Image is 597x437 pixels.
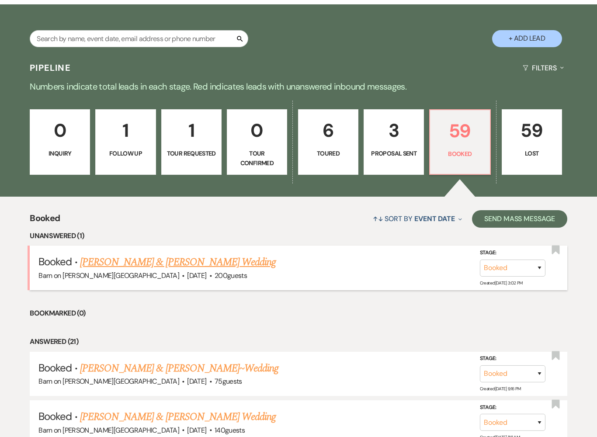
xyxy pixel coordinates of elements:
[187,271,206,280] span: [DATE]
[369,207,465,230] button: Sort By Event Date
[429,109,490,175] a: 59Booked
[30,30,248,47] input: Search by name, event date, email address or phone number
[304,149,353,158] p: Toured
[472,210,567,228] button: Send Mass Message
[167,116,216,145] p: 1
[101,149,150,158] p: Follow Up
[369,116,418,145] p: 3
[30,230,567,242] li: Unanswered (1)
[435,149,484,159] p: Booked
[187,377,206,386] span: [DATE]
[507,116,556,145] p: 59
[38,426,179,435] span: Barn on [PERSON_NAME][GEOGRAPHIC_DATA]
[233,116,281,145] p: 0
[30,62,71,74] h3: Pipeline
[414,214,455,223] span: Event Date
[233,149,281,168] p: Tour Confirmed
[502,109,562,175] a: 59Lost
[30,308,567,319] li: Bookmarked (0)
[364,109,424,175] a: 3Proposal Sent
[187,426,206,435] span: [DATE]
[304,116,353,145] p: 6
[80,254,276,270] a: [PERSON_NAME] & [PERSON_NAME] Wedding
[35,149,84,158] p: Inquiry
[30,336,567,347] li: Answered (21)
[507,149,556,158] p: Lost
[298,109,358,175] a: 6Toured
[215,426,245,435] span: 140 guests
[480,248,545,258] label: Stage:
[480,354,545,364] label: Stage:
[215,271,247,280] span: 200 guests
[95,109,156,175] a: 1Follow Up
[480,280,523,285] span: Created: [DATE] 3:02 PM
[38,377,179,386] span: Barn on [PERSON_NAME][GEOGRAPHIC_DATA]
[480,386,521,392] span: Created: [DATE] 9:16 PM
[492,30,562,47] button: + Add Lead
[227,109,287,175] a: 0Tour Confirmed
[480,402,545,412] label: Stage:
[38,361,72,375] span: Booked
[38,409,72,423] span: Booked
[519,56,567,80] button: Filters
[30,212,60,230] span: Booked
[80,409,276,425] a: [PERSON_NAME] & [PERSON_NAME] Wedding
[161,109,222,175] a: 1Tour Requested
[80,361,278,376] a: [PERSON_NAME] & [PERSON_NAME]~Wedding
[215,377,242,386] span: 75 guests
[373,214,383,223] span: ↑↓
[167,149,216,158] p: Tour Requested
[435,116,484,146] p: 59
[101,116,150,145] p: 1
[38,271,179,280] span: Barn on [PERSON_NAME][GEOGRAPHIC_DATA]
[35,116,84,145] p: 0
[369,149,418,158] p: Proposal Sent
[30,109,90,175] a: 0Inquiry
[38,255,72,268] span: Booked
